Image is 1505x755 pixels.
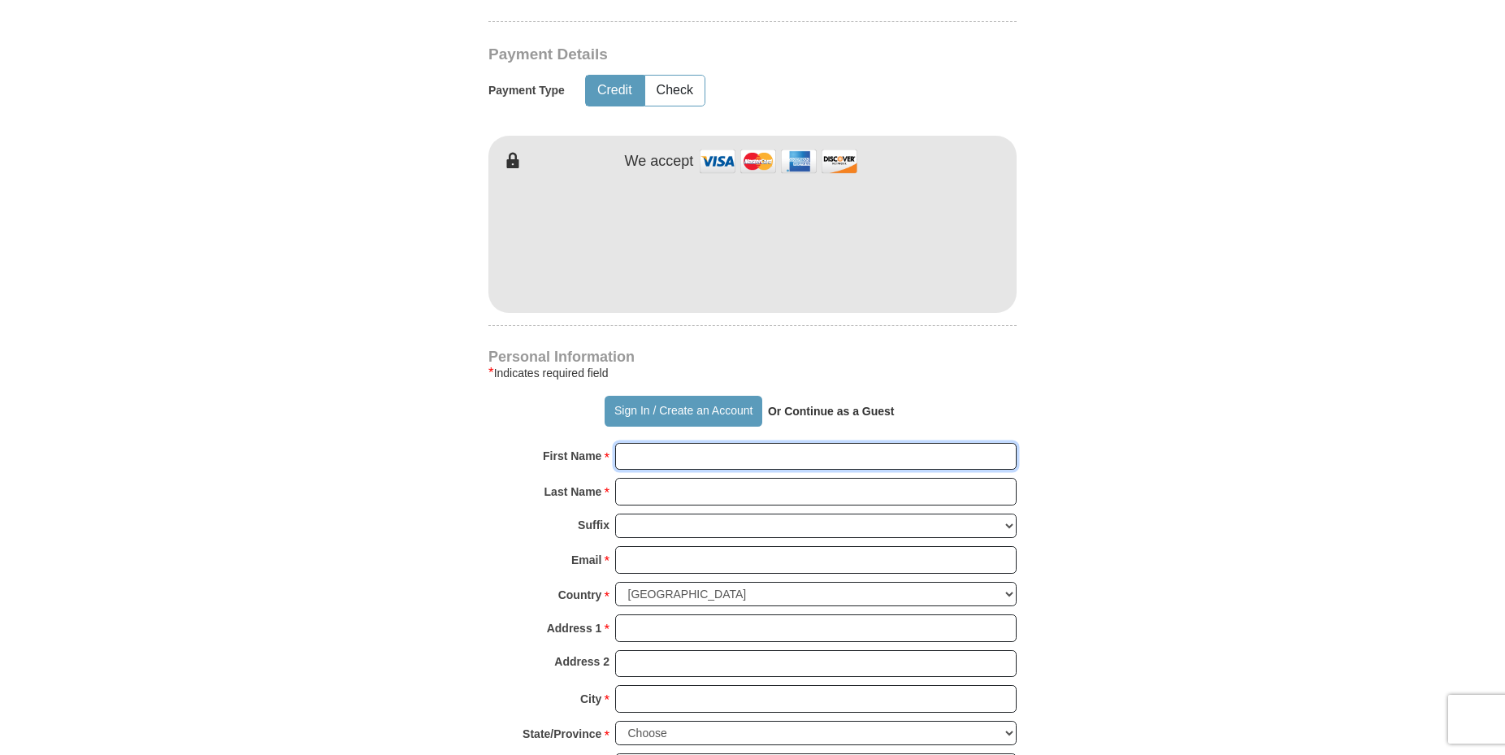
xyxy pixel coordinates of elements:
strong: Suffix [578,514,609,536]
h5: Payment Type [488,84,565,98]
button: Credit [586,76,644,106]
strong: Country [558,584,602,606]
button: Sign In / Create an Account [605,396,761,427]
strong: Email [571,549,601,571]
img: credit cards accepted [697,144,860,179]
strong: Or Continue as a Guest [768,405,895,418]
h3: Payment Details [488,46,903,64]
strong: Last Name [544,480,602,503]
strong: City [580,688,601,710]
strong: First Name [543,445,601,467]
h4: Personal Information [488,350,1017,363]
strong: State/Province [523,722,601,745]
button: Check [645,76,705,106]
div: Indicates required field [488,363,1017,383]
h4: We accept [625,153,694,171]
strong: Address 1 [547,617,602,640]
strong: Address 2 [554,650,609,673]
